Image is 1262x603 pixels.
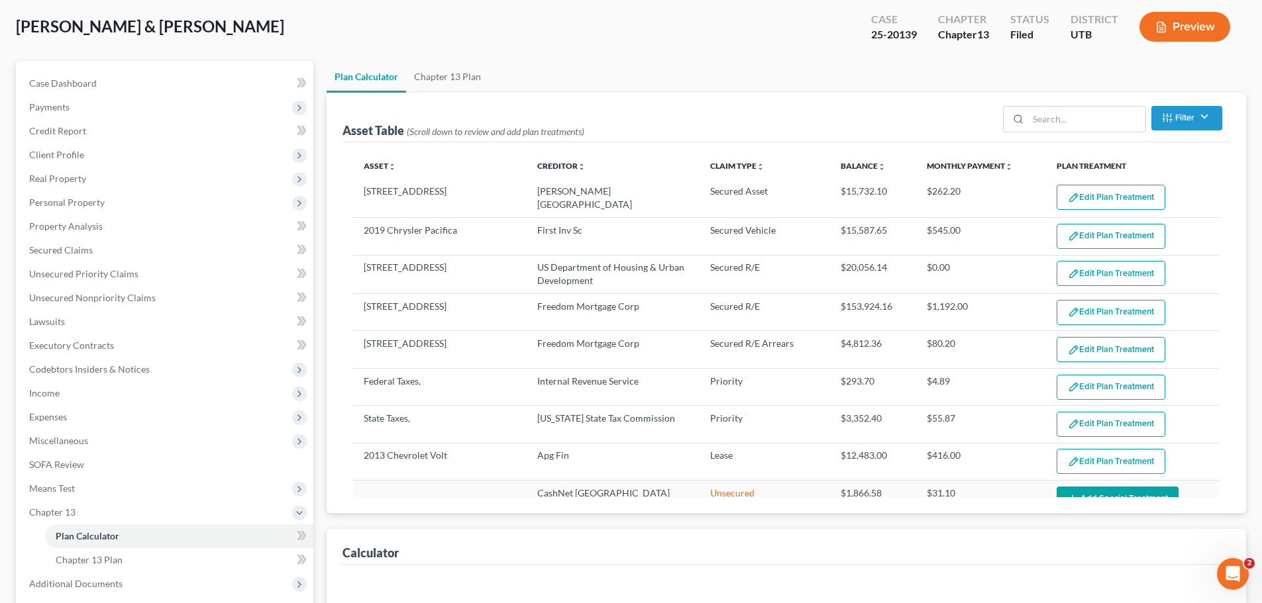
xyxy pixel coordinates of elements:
[29,435,88,446] span: Miscellaneous
[1010,27,1049,42] div: Filed
[1005,163,1013,171] i: unfold_more
[757,163,764,171] i: unfold_more
[927,161,1013,171] a: Monthly Paymentunfold_more
[19,238,313,262] a: Secured Claims
[407,126,584,137] span: (Scroll down to review and add plan treatments)
[353,406,527,443] td: State Taxes,
[56,530,119,541] span: Plan Calculator
[364,161,396,171] a: Assetunfold_more
[916,406,1046,443] td: $55.87
[527,443,700,480] td: Apg Fin
[700,331,829,368] td: Secured R/E Arrears
[700,218,829,255] td: Secured Vehicle
[1151,106,1222,130] button: Filter
[29,340,114,351] span: Executory Contracts
[1057,375,1165,400] button: Edit Plan Treatment
[353,218,527,255] td: 2019 Chrysler Pacifica
[700,368,829,405] td: Priority
[1217,558,1249,590] iframe: Intercom live chat
[916,179,1046,218] td: $262.20
[353,368,527,405] td: Federal Taxes,
[29,197,105,208] span: Personal Property
[19,71,313,95] a: Case Dashboard
[700,443,829,480] td: Lease
[830,255,917,293] td: $20,056.14
[830,294,917,331] td: $153,924.16
[342,122,584,138] div: Asset Table
[977,28,989,40] span: 13
[916,368,1046,405] td: $4.89
[1244,558,1255,569] span: 2
[938,27,989,42] div: Chapter
[700,294,829,331] td: Secured R/E
[1139,12,1230,42] button: Preview
[1068,306,1079,318] img: edit-pencil-c1479a1de80d8dea1e2430c2f745a3c6a07e9d7aa2eeffe225670001d78357a8.svg
[29,578,123,589] span: Additional Documents
[1057,224,1165,249] button: Edit Plan Treatment
[710,161,764,171] a: Claim Typeunfold_more
[1071,12,1118,27] div: District
[56,554,123,565] span: Chapter 13 Plan
[527,481,700,517] td: CashNet [GEOGRAPHIC_DATA]
[1071,27,1118,42] div: UTB
[29,244,93,255] span: Secured Claims
[1068,381,1079,393] img: edit-pencil-c1479a1de80d8dea1e2430c2f745a3c6a07e9d7aa2eeffe225670001d78357a8.svg
[29,173,86,184] span: Real Property
[527,255,700,293] td: US Department of Housing & Urban Development
[830,481,917,517] td: $1,866.58
[916,294,1046,331] td: $1,192.00
[19,334,313,357] a: Executory Contracts
[353,179,527,218] td: [STREET_ADDRESS]
[342,545,399,561] div: Calculator
[29,77,97,89] span: Case Dashboard
[29,220,103,232] span: Property Analysis
[1057,261,1165,286] button: Edit Plan Treatment
[29,459,84,470] span: SOFA Review
[527,406,700,443] td: [US_STATE] State Tax Commission
[353,255,527,293] td: [STREET_ADDRESS]
[830,218,917,255] td: $15,587.65
[916,331,1046,368] td: $80.20
[1028,107,1145,132] input: Search...
[700,255,829,293] td: Secured R/E
[1057,185,1165,210] button: Edit Plan Treatment
[1057,412,1165,437] button: Edit Plan Treatment
[527,331,700,368] td: Freedom Mortgage Corp
[29,101,70,113] span: Payments
[527,218,700,255] td: First Inv Sc
[938,12,989,27] div: Chapter
[1068,344,1079,355] img: edit-pencil-c1479a1de80d8dea1e2430c2f745a3c6a07e9d7aa2eeffe225670001d78357a8.svg
[19,286,313,310] a: Unsecured Nonpriority Claims
[19,453,313,477] a: SOFA Review
[29,483,75,494] span: Means Test
[1010,12,1049,27] div: Status
[29,387,60,398] span: Income
[527,179,700,218] td: [PERSON_NAME][GEOGRAPHIC_DATA]
[830,331,917,368] td: $4,812.36
[537,161,586,171] a: Creditorunfold_more
[19,262,313,286] a: Unsecured Priority Claims
[1057,449,1165,474] button: Edit Plan Treatment
[916,481,1046,517] td: $31.10
[29,125,86,136] span: Credit Report
[916,255,1046,293] td: $0.00
[830,443,917,480] td: $12,483.00
[29,506,76,518] span: Chapter 13
[830,368,917,405] td: $293.70
[1068,268,1079,279] img: edit-pencil-c1479a1de80d8dea1e2430c2f745a3c6a07e9d7aa2eeffe225670001d78357a8.svg
[878,163,886,171] i: unfold_more
[327,61,406,93] a: Plan Calculator
[19,310,313,334] a: Lawsuits
[29,316,65,327] span: Lawsuits
[29,268,138,279] span: Unsecured Priority Claims
[700,406,829,443] td: Priority
[29,363,150,375] span: Codebtors Insiders & Notices
[16,17,284,36] span: [PERSON_NAME] & [PERSON_NAME]
[527,294,700,331] td: Freedom Mortgage Corp
[353,331,527,368] td: [STREET_ADDRESS]
[353,294,527,331] td: [STREET_ADDRESS]
[19,119,313,143] a: Credit Report
[353,443,527,480] td: 2013 Chevrolet Volt
[45,548,313,572] a: Chapter 13 Plan
[527,368,700,405] td: Internal Revenue Service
